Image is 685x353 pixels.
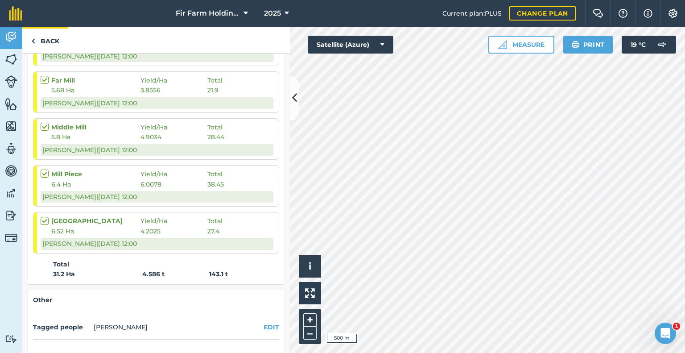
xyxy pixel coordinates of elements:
img: svg+xml;base64,PD94bWwgdmVyc2lvbj0iMS4wIiBlbmNvZGluZz0idXRmLTgiPz4KPCEtLSBHZW5lcmF0b3I6IEFkb2JlIE... [5,232,17,244]
span: 1 [673,323,680,330]
div: [PERSON_NAME] | [DATE] 12:00 [41,50,273,62]
span: Total [207,216,223,226]
span: 6.0078 [140,179,207,189]
button: Measure [488,36,554,54]
img: Four arrows, one pointing top left, one top right, one bottom right and the last bottom left [305,288,315,298]
a: Back [22,27,68,53]
button: Print [563,36,613,54]
span: 4.9034 [140,132,207,142]
strong: Far Mill [51,75,140,85]
div: [PERSON_NAME] | [DATE] 12:00 [41,238,273,249]
span: Current plan : PLUS [442,8,502,18]
strong: 4.586 t [142,269,209,279]
span: Total [207,122,223,132]
span: 21.9 [207,85,219,95]
button: 19 °C [622,36,676,54]
button: EDIT [264,322,279,332]
strong: Total [53,259,69,269]
img: svg+xml;base64,PHN2ZyB4bWxucz0iaHR0cDovL3d3dy53My5vcmcvMjAwMC9zdmciIHdpZHRoPSI1NiIgaGVpZ2h0PSI2MC... [5,97,17,111]
img: Ruler icon [498,40,507,49]
strong: Mill Piece [51,169,140,179]
img: svg+xml;base64,PD94bWwgdmVyc2lvbj0iMS4wIiBlbmNvZGluZz0idXRmLTgiPz4KPCEtLSBHZW5lcmF0b3I6IEFkb2JlIE... [5,75,17,88]
img: A cog icon [668,9,678,18]
span: Total [207,75,223,85]
span: 5.68 Ha [51,85,140,95]
span: i [309,261,311,272]
span: 27.4 [207,226,219,236]
button: – [303,327,317,340]
img: svg+xml;base64,PD94bWwgdmVyc2lvbj0iMS4wIiBlbmNvZGluZz0idXRmLTgiPz4KPCEtLSBHZW5lcmF0b3I6IEFkb2JlIE... [5,209,17,222]
img: svg+xml;base64,PD94bWwgdmVyc2lvbj0iMS4wIiBlbmNvZGluZz0idXRmLTgiPz4KPCEtLSBHZW5lcmF0b3I6IEFkb2JlIE... [5,142,17,155]
span: Yield / Ha [140,216,207,226]
span: 5.8 Ha [51,132,140,142]
a: Change plan [509,6,576,21]
strong: Middle Mill [51,122,140,132]
span: 2025 [264,8,281,19]
div: [PERSON_NAME] | [DATE] 12:00 [41,144,273,156]
div: [PERSON_NAME] | [DATE] 12:00 [41,191,273,203]
span: Fir Farm Holdings Limited [176,8,240,19]
span: 38.45 [207,179,224,189]
img: svg+xml;base64,PD94bWwgdmVyc2lvbj0iMS4wIiBlbmNvZGluZz0idXRmLTgiPz4KPCEtLSBHZW5lcmF0b3I6IEFkb2JlIE... [5,187,17,200]
img: svg+xml;base64,PHN2ZyB4bWxucz0iaHR0cDovL3d3dy53My5vcmcvMjAwMC9zdmciIHdpZHRoPSI1NiIgaGVpZ2h0PSI2MC... [5,53,17,66]
span: Yield / Ha [140,75,207,85]
div: [PERSON_NAME] | [DATE] 12:00 [41,97,273,109]
span: 6.52 Ha [51,226,140,236]
img: svg+xml;base64,PD94bWwgdmVyc2lvbj0iMS4wIiBlbmNvZGluZz0idXRmLTgiPz4KPCEtLSBHZW5lcmF0b3I6IEFkb2JlIE... [5,164,17,178]
img: svg+xml;base64,PHN2ZyB4bWxucz0iaHR0cDovL3d3dy53My5vcmcvMjAwMC9zdmciIHdpZHRoPSIxNyIgaGVpZ2h0PSIxNy... [644,8,652,19]
span: 4.2025 [140,226,207,236]
img: Two speech bubbles overlapping with the left bubble in the forefront [593,9,603,18]
img: svg+xml;base64,PHN2ZyB4bWxucz0iaHR0cDovL3d3dy53My5vcmcvMjAwMC9zdmciIHdpZHRoPSI5IiBoZWlnaHQ9IjI0Ii... [31,36,35,46]
img: fieldmargin Logo [9,6,22,21]
span: Yield / Ha [140,169,207,179]
span: 28.44 [207,132,224,142]
li: [PERSON_NAME] [94,322,148,332]
img: A question mark icon [618,9,628,18]
button: Satellite (Azure) [308,36,393,54]
img: svg+xml;base64,PD94bWwgdmVyc2lvbj0iMS4wIiBlbmNvZGluZz0idXRmLTgiPz4KPCEtLSBHZW5lcmF0b3I6IEFkb2JlIE... [5,335,17,343]
img: svg+xml;base64,PHN2ZyB4bWxucz0iaHR0cDovL3d3dy53My5vcmcvMjAwMC9zdmciIHdpZHRoPSIxOSIgaGVpZ2h0PSIyNC... [571,39,580,50]
button: i [299,255,321,278]
strong: [GEOGRAPHIC_DATA] [51,216,140,226]
span: 19 ° C [631,36,646,54]
iframe: Intercom live chat [655,323,676,344]
span: 3.8556 [140,85,207,95]
h4: Tagged people [33,322,90,332]
h4: Other [33,295,279,305]
button: + [303,313,317,327]
span: Total [207,169,223,179]
img: svg+xml;base64,PD94bWwgdmVyc2lvbj0iMS4wIiBlbmNvZGluZz0idXRmLTgiPz4KPCEtLSBHZW5lcmF0b3I6IEFkb2JlIE... [5,30,17,44]
span: Yield / Ha [140,122,207,132]
img: svg+xml;base64,PD94bWwgdmVyc2lvbj0iMS4wIiBlbmNvZGluZz0idXRmLTgiPz4KPCEtLSBHZW5lcmF0b3I6IEFkb2JlIE... [653,36,671,54]
span: 6.4 Ha [51,179,140,189]
img: svg+xml;base64,PHN2ZyB4bWxucz0iaHR0cDovL3d3dy53My5vcmcvMjAwMC9zdmciIHdpZHRoPSI1NiIgaGVpZ2h0PSI2MC... [5,120,17,133]
strong: 143.1 t [209,270,228,278]
strong: 31.2 Ha [53,269,142,279]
